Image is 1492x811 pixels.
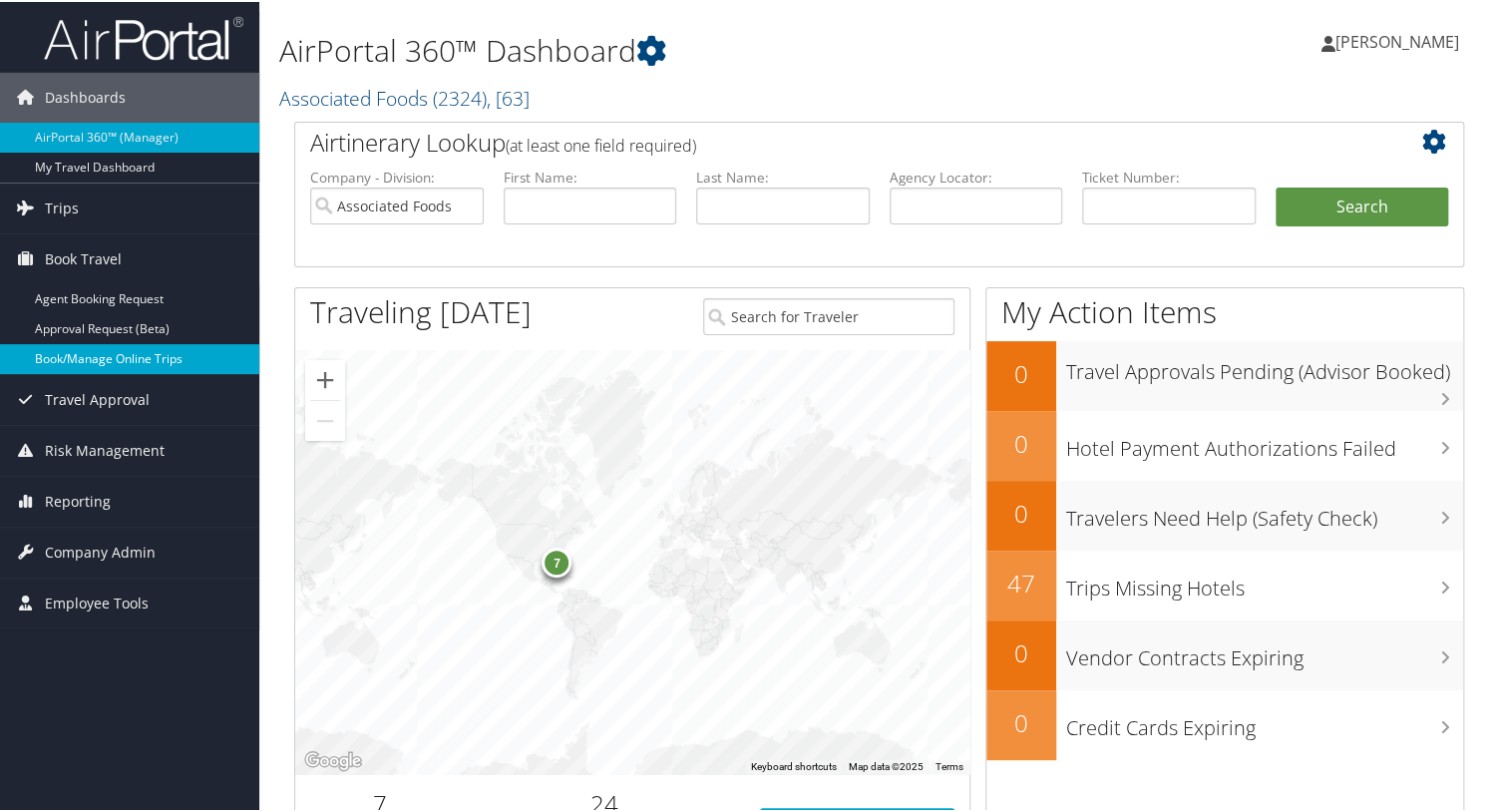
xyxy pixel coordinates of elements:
[279,28,1079,70] h1: AirPortal 360™ Dashboard
[1066,702,1463,740] h3: Credit Cards Expiring
[986,688,1463,758] a: 0Credit Cards Expiring
[45,71,126,121] span: Dashboards
[986,425,1056,459] h2: 0
[487,83,530,110] span: , [ 63 ]
[506,133,696,155] span: (at least one field required)
[1321,10,1479,70] a: [PERSON_NAME]
[45,475,111,525] span: Reporting
[45,424,165,474] span: Risk Management
[986,409,1463,479] a: 0Hotel Payment Authorizations Failed
[1066,346,1463,384] h3: Travel Approvals Pending (Advisor Booked)
[703,296,954,333] input: Search for Traveler
[1276,186,1449,225] button: Search
[300,746,366,772] a: Open this area in Google Maps (opens a new window)
[986,549,1463,618] a: 47Trips Missing Hotels
[305,358,345,398] button: Zoom in
[1066,632,1463,670] h3: Vendor Contracts Expiring
[751,758,837,772] button: Keyboard shortcuts
[542,545,571,575] div: 7
[310,166,484,186] label: Company - Division:
[433,83,487,110] span: ( 2324 )
[986,339,1463,409] a: 0Travel Approvals Pending (Advisor Booked)
[305,399,345,439] button: Zoom out
[986,634,1056,668] h2: 0
[45,526,156,576] span: Company Admin
[1335,29,1459,51] span: [PERSON_NAME]
[849,759,924,770] span: Map data ©2025
[696,166,870,186] label: Last Name:
[300,746,366,772] img: Google
[279,83,530,110] a: Associated Foods
[986,289,1463,331] h1: My Action Items
[986,618,1463,688] a: 0Vendor Contracts Expiring
[986,704,1056,738] h2: 0
[45,373,150,423] span: Travel Approval
[504,166,677,186] label: First Name:
[986,479,1463,549] a: 0Travelers Need Help (Safety Check)
[1066,563,1463,601] h3: Trips Missing Hotels
[986,565,1056,599] h2: 47
[986,495,1056,529] h2: 0
[1082,166,1256,186] label: Ticket Number:
[45,232,122,282] span: Book Travel
[45,182,79,231] span: Trips
[1066,423,1463,461] h3: Hotel Payment Authorizations Failed
[310,289,532,331] h1: Traveling [DATE]
[1066,493,1463,531] h3: Travelers Need Help (Safety Check)
[935,759,963,770] a: Terms (opens in new tab)
[310,124,1350,158] h2: Airtinerary Lookup
[890,166,1063,186] label: Agency Locator:
[986,355,1056,389] h2: 0
[44,13,243,60] img: airportal-logo.png
[45,577,149,626] span: Employee Tools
